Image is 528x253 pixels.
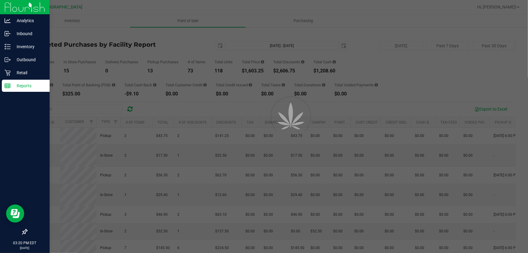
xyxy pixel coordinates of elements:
p: Outbound [11,56,47,63]
iframe: Resource center [6,205,24,223]
p: Inbound [11,30,47,37]
inline-svg: Reports [5,83,11,89]
p: Analytics [11,17,47,24]
p: [DATE] [3,246,47,250]
p: Inventory [11,43,47,50]
inline-svg: Outbound [5,57,11,63]
inline-svg: Inventory [5,44,11,50]
p: Reports [11,82,47,89]
p: 03:20 PM EDT [3,240,47,246]
p: Retail [11,69,47,76]
inline-svg: Inbound [5,31,11,37]
inline-svg: Retail [5,70,11,76]
inline-svg: Analytics [5,18,11,24]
